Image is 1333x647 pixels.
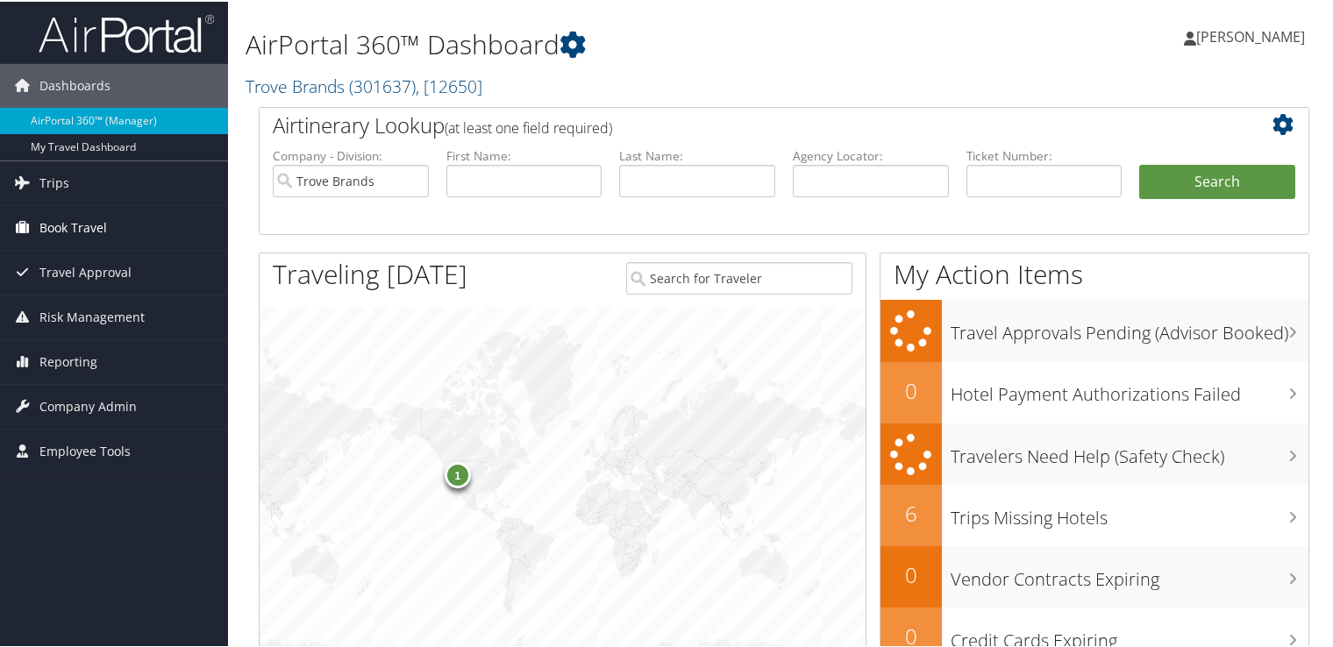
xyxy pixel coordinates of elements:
[446,146,602,163] label: First Name:
[880,483,1308,544] a: 6Trips Missing Hotels
[880,544,1308,606] a: 0Vendor Contracts Expiring
[39,249,132,293] span: Travel Approval
[246,73,482,96] a: Trove Brands
[793,146,949,163] label: Agency Locator:
[39,204,107,248] span: Book Travel
[880,497,942,527] h2: 6
[966,146,1123,163] label: Ticket Number:
[951,372,1308,405] h3: Hotel Payment Authorizations Failed
[273,109,1208,139] h2: Airtinerary Lookup
[880,360,1308,422] a: 0Hotel Payment Authorizations Failed
[39,62,110,106] span: Dashboards
[1196,25,1305,45] span: [PERSON_NAME]
[880,254,1308,291] h1: My Action Items
[273,254,467,291] h1: Traveling [DATE]
[951,310,1308,344] h3: Travel Approvals Pending (Advisor Booked)
[445,460,471,487] div: 1
[273,146,429,163] label: Company - Division:
[246,25,964,61] h1: AirPortal 360™ Dashboard
[1184,9,1322,61] a: [PERSON_NAME]
[880,374,942,404] h2: 0
[626,260,852,293] input: Search for Traveler
[39,160,69,203] span: Trips
[39,383,137,427] span: Company Admin
[880,298,1308,360] a: Travel Approvals Pending (Advisor Booked)
[619,146,775,163] label: Last Name:
[416,73,482,96] span: , [ 12650 ]
[951,495,1308,529] h3: Trips Missing Hotels
[39,294,145,338] span: Risk Management
[951,557,1308,590] h3: Vendor Contracts Expiring
[880,558,942,588] h2: 0
[39,11,214,53] img: airportal-logo.png
[951,434,1308,467] h3: Travelers Need Help (Safety Check)
[349,73,416,96] span: ( 301637 )
[445,117,612,136] span: (at least one field required)
[39,428,131,472] span: Employee Tools
[39,338,97,382] span: Reporting
[880,422,1308,484] a: Travelers Need Help (Safety Check)
[1139,163,1295,198] button: Search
